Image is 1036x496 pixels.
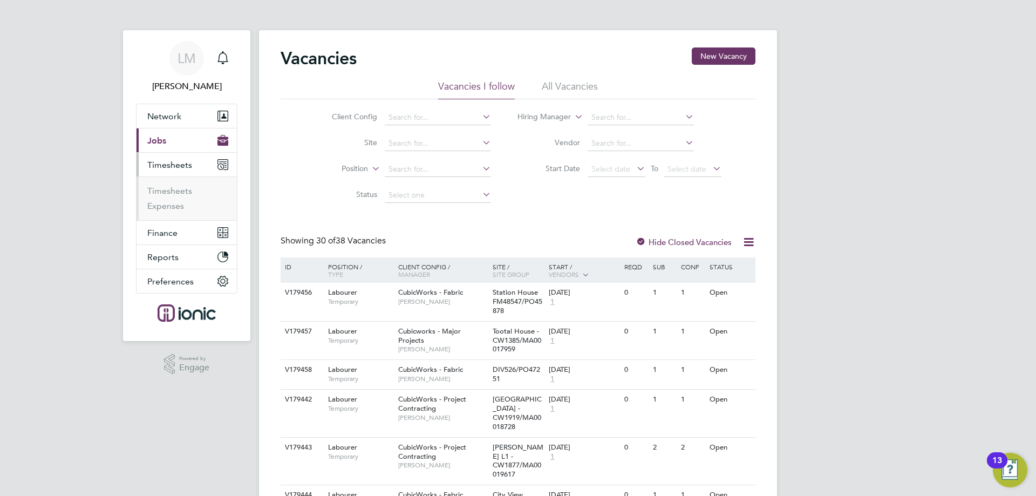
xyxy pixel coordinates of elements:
[398,461,487,470] span: [PERSON_NAME]
[549,404,556,413] span: 1
[396,257,490,283] div: Client Config /
[622,322,650,342] div: 0
[328,297,393,306] span: Temporary
[306,164,368,174] label: Position
[707,390,754,410] div: Open
[147,160,192,170] span: Timesheets
[549,270,579,278] span: Vendors
[316,235,386,246] span: 38 Vacancies
[490,257,547,283] div: Site /
[164,354,210,375] a: Powered byEngage
[549,443,619,452] div: [DATE]
[179,363,209,372] span: Engage
[549,365,619,375] div: [DATE]
[398,270,430,278] span: Manager
[385,110,491,125] input: Search for...
[398,413,487,422] span: [PERSON_NAME]
[147,201,184,211] a: Expenses
[647,161,662,175] span: To
[549,395,619,404] div: [DATE]
[438,80,515,99] li: Vacancies I follow
[137,104,237,128] button: Network
[147,252,179,262] span: Reports
[385,188,491,203] input: Select one
[328,365,357,374] span: Labourer
[509,112,571,123] label: Hiring Manager
[137,128,237,152] button: Jobs
[707,257,754,276] div: Status
[707,322,754,342] div: Open
[147,276,194,287] span: Preferences
[493,443,543,479] span: [PERSON_NAME] L1 - CW1877/MA00019617
[147,228,178,238] span: Finance
[147,135,166,146] span: Jobs
[398,327,461,345] span: Cubicworks - Major Projects
[650,438,678,458] div: 2
[282,283,320,303] div: V179456
[320,257,396,283] div: Position /
[667,164,706,174] span: Select date
[136,304,237,322] a: Go to home page
[588,136,694,151] input: Search for...
[137,221,237,244] button: Finance
[282,257,320,276] div: ID
[328,375,393,383] span: Temporary
[281,235,388,247] div: Showing
[137,269,237,293] button: Preferences
[398,365,463,374] span: CubicWorks - Fabric
[136,41,237,93] a: LM[PERSON_NAME]
[549,336,556,345] span: 1
[678,438,706,458] div: 2
[147,111,181,121] span: Network
[315,189,377,199] label: Status
[315,112,377,121] label: Client Config
[328,395,357,404] span: Labourer
[282,390,320,410] div: V179442
[650,257,678,276] div: Sub
[622,283,650,303] div: 0
[328,443,357,452] span: Labourer
[549,288,619,297] div: [DATE]
[591,164,630,174] span: Select date
[398,345,487,354] span: [PERSON_NAME]
[493,365,540,383] span: DIV526/PO47251
[678,257,706,276] div: Conf
[518,138,580,147] label: Vendor
[282,438,320,458] div: V179443
[493,288,542,315] span: Station House FM48547/PO45878
[328,327,357,336] span: Labourer
[549,327,619,336] div: [DATE]
[282,360,320,380] div: V179458
[328,270,343,278] span: Type
[398,443,466,461] span: CubicWorks - Project Contracting
[650,322,678,342] div: 1
[179,354,209,363] span: Powered by
[992,460,1002,474] div: 13
[549,297,556,307] span: 1
[493,270,529,278] span: Site Group
[692,47,755,65] button: New Vacancy
[518,164,580,173] label: Start Date
[678,390,706,410] div: 1
[588,110,694,125] input: Search for...
[398,288,463,297] span: CubicWorks - Fabric
[546,257,622,284] div: Start /
[398,395,466,413] span: CubicWorks - Project Contracting
[622,360,650,380] div: 0
[707,283,754,303] div: Open
[622,257,650,276] div: Reqd
[158,304,216,322] img: ionic-logo-retina.png
[137,245,237,269] button: Reports
[398,297,487,306] span: [PERSON_NAME]
[328,288,357,297] span: Labourer
[707,360,754,380] div: Open
[650,283,678,303] div: 1
[137,153,237,176] button: Timesheets
[549,452,556,461] span: 1
[549,375,556,384] span: 1
[147,186,192,196] a: Timesheets
[316,235,336,246] span: 30 of
[650,390,678,410] div: 1
[678,322,706,342] div: 1
[650,360,678,380] div: 1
